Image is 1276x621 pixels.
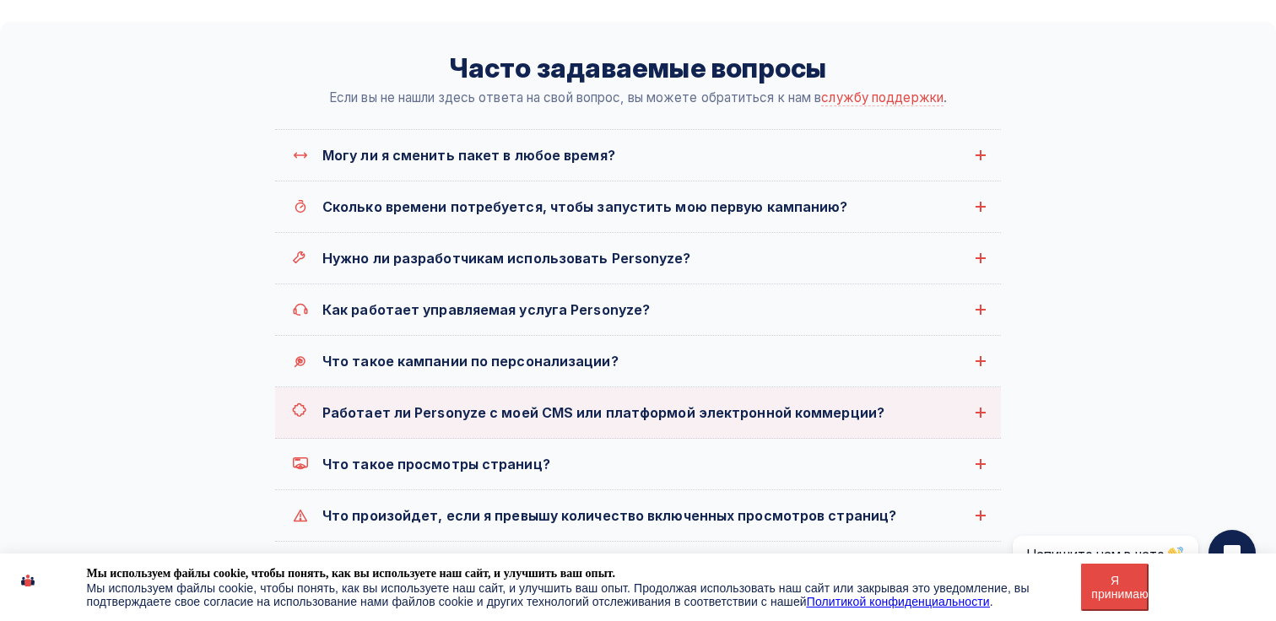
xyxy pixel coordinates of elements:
a: Политикой конфиденциальности [807,595,990,608]
button: Я принимаю [1081,564,1149,611]
font: Что произойдет, если я превышу количество включенных просмотров страниц? [322,507,896,524]
summary: Как работает управляемая услуга Personyze? [275,284,1001,335]
a: службу поддержки [821,89,943,106]
summary: Нужно ли разработчикам использовать Personyze? [275,233,1001,283]
font: Сколько времени потребуется, чтобы запустить мою первую кампанию? [322,198,848,215]
font: Работает ли Personyze с моей CMS или платформой электронной коммерции? [322,404,884,421]
img: икона [21,566,35,595]
font: Если вы не нашли здесь ответа на свой вопрос, вы можете обратиться к нам в [329,89,821,105]
font: Что такое кампании по персонализации? [322,353,619,370]
summary: Что такое просмотры страниц? [275,439,1001,489]
font: Мы используем файлы cookie, чтобы понять, как вы используете наш сайт, и улучшить ваш опыт. [87,567,615,580]
summary: Работает ли Personyze с моей CMS или платформой электронной коммерции? [275,387,1001,438]
font: Мы используем файлы cookie, чтобы понять, как вы используете наш сайт, и улучшить ваш опыт. Продо... [87,581,1030,608]
summary: Что произойдет, если я превышу количество включенных просмотров страниц? [275,490,1001,541]
font: . [943,89,947,105]
summary: Могу ли я сменить пакет в любое время? [275,130,1001,181]
font: Могу ли я сменить пакет в любое время? [322,147,615,164]
font: Что такое просмотры страниц? [322,456,550,472]
font: . [990,595,993,608]
font: Часто задаваемые вопросы [450,51,827,84]
font: Как работает управляемая услуга Personyze? [322,301,650,318]
summary: Что такое кампании по персонализации? [275,336,1001,386]
font: Я принимаю [1091,574,1148,601]
summary: Сколько времени потребуется, чтобы запустить мою первую кампанию? [275,181,1001,232]
summary: Защищены ли мои данные? [275,542,1001,592]
font: Нужно ли разработчикам использовать Personyze? [322,250,691,267]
